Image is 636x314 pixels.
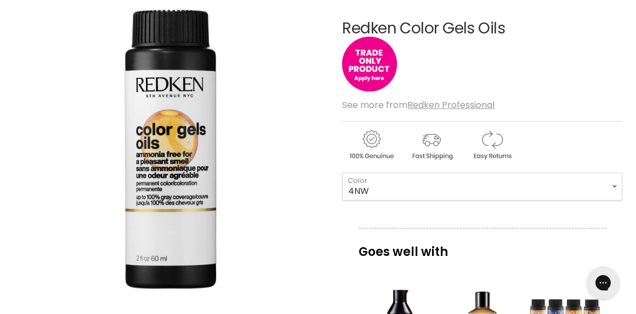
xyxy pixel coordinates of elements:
span: See more from [342,99,495,111]
h1: Redken Color Gels Oils [342,20,622,37]
a: Redken Professional [407,99,495,111]
img: genuine.gif [342,128,400,162]
p: Goes well with [359,228,606,264]
img: tradeonly_small.jpg [342,37,397,92]
iframe: Gorgias live chat messenger [581,262,625,303]
img: returns.gif [463,128,521,162]
img: shipping.gif [402,128,461,162]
